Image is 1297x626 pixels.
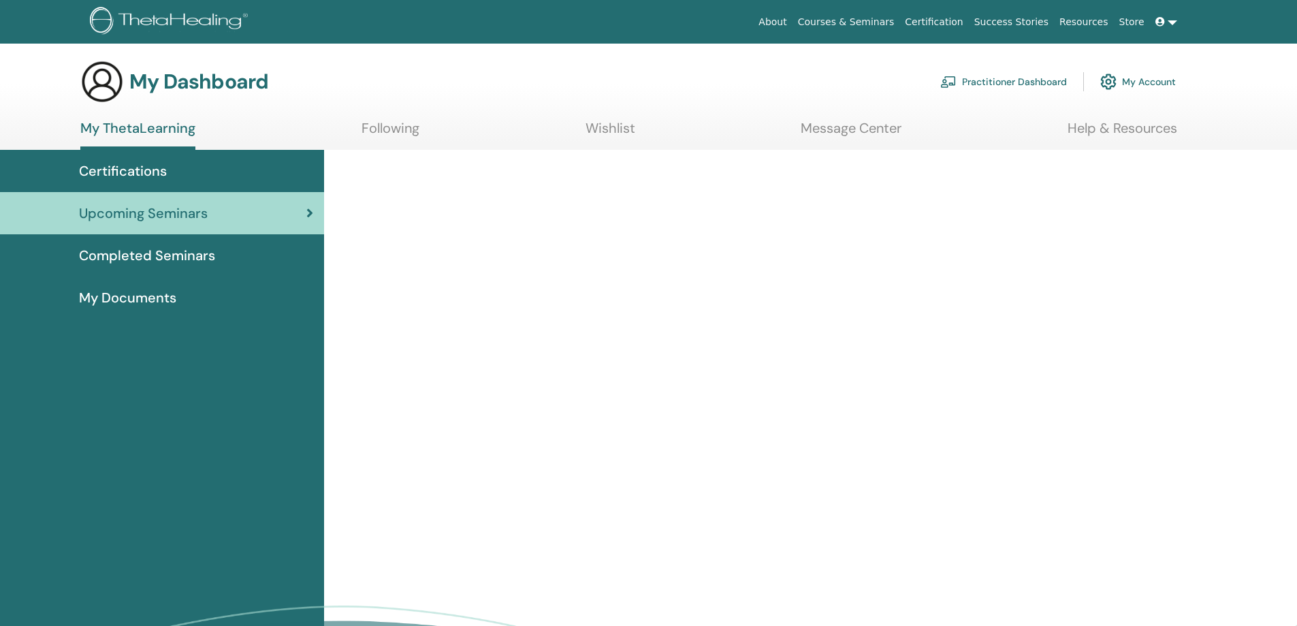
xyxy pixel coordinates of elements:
span: Upcoming Seminars [79,203,208,223]
img: cog.svg [1100,70,1117,93]
span: Certifications [79,161,167,181]
a: Message Center [801,120,901,146]
a: Store [1114,10,1150,35]
a: Following [362,120,419,146]
a: Courses & Seminars [792,10,900,35]
a: Resources [1054,10,1114,35]
a: Certification [899,10,968,35]
a: Practitioner Dashboard [940,67,1067,97]
a: Wishlist [586,120,635,146]
img: chalkboard-teacher.svg [940,76,957,88]
h3: My Dashboard [129,69,268,94]
img: generic-user-icon.jpg [80,60,124,104]
a: About [753,10,792,35]
a: My ThetaLearning [80,120,195,150]
a: Success Stories [969,10,1054,35]
span: My Documents [79,287,176,308]
span: Completed Seminars [79,245,215,266]
a: Help & Resources [1068,120,1177,146]
img: logo.png [90,7,253,37]
a: My Account [1100,67,1176,97]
